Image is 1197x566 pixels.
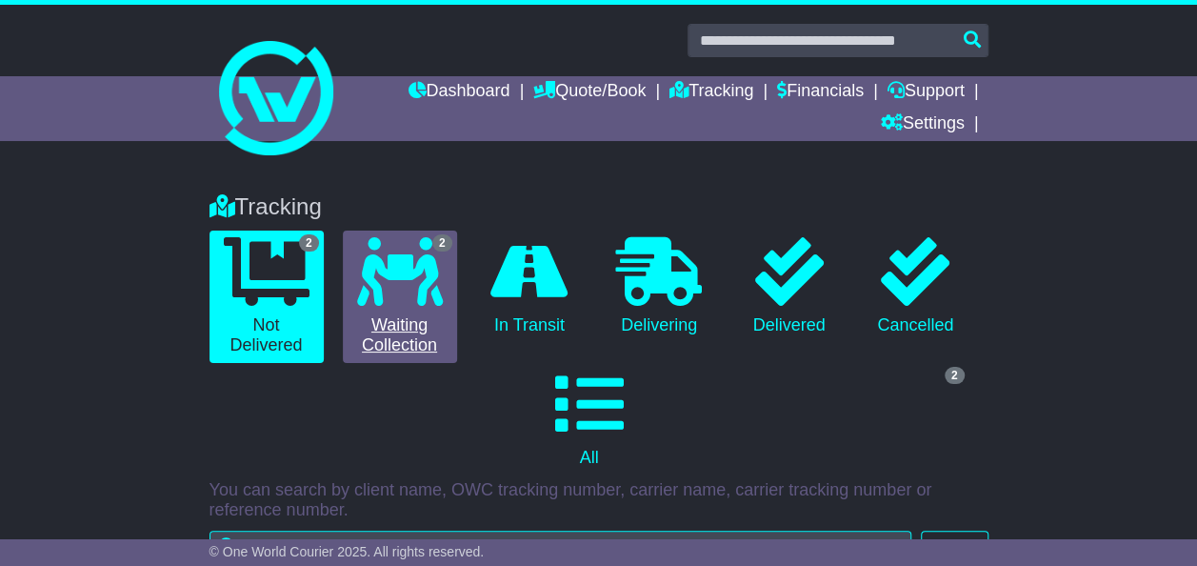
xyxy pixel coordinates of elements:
[921,531,988,564] button: Search
[209,544,485,559] span: © One World Courier 2025. All rights reserved.
[669,76,753,109] a: Tracking
[209,231,324,363] a: 2 Not Delivered
[299,234,319,252] span: 2
[862,231,969,343] a: Cancelled
[602,231,716,343] a: Delivering
[777,76,864,109] a: Financials
[888,76,965,109] a: Support
[343,231,457,363] a: 2 Waiting Collection
[735,231,843,343] a: Delivered
[476,231,584,343] a: In Transit
[881,109,965,141] a: Settings
[200,193,998,221] div: Tracking
[533,76,646,109] a: Quote/Book
[209,480,988,521] p: You can search by client name, OWC tracking number, carrier name, carrier tracking number or refe...
[408,76,509,109] a: Dashboard
[432,234,452,252] span: 2
[209,363,969,475] a: 2 All
[945,367,965,384] span: 2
